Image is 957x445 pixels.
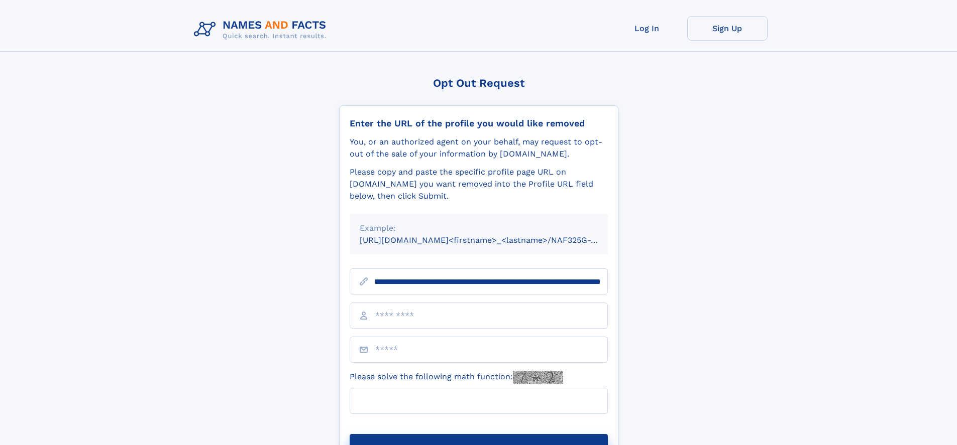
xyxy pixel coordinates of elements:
[190,16,335,43] img: Logo Names and Facts
[687,16,768,41] a: Sign Up
[350,371,563,384] label: Please solve the following math function:
[360,235,627,245] small: [URL][DOMAIN_NAME]<firstname>_<lastname>/NAF325G-xxxxxxxx
[350,166,608,202] div: Please copy and paste the specific profile page URL on [DOMAIN_NAME] you want removed into the Pr...
[607,16,687,41] a: Log In
[350,118,608,129] div: Enter the URL of the profile you would like removed
[350,136,608,160] div: You, or an authorized agent on your behalf, may request to opt-out of the sale of your informatio...
[339,77,618,89] div: Opt Out Request
[360,222,598,234] div: Example:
